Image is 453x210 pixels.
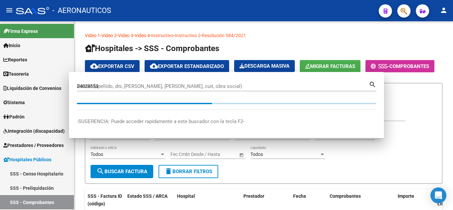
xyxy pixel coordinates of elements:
[85,44,219,53] span: Hospitales -> SSS - Comprobantes
[3,28,38,35] span: Firma Express
[250,152,263,157] span: Todos
[239,63,290,69] span: Descarga Masiva
[369,80,376,88] mat-icon: search
[389,63,429,69] span: COMPROBANTES
[150,62,158,70] mat-icon: cloud_download
[3,70,29,78] span: Tesorería
[330,193,361,199] span: Comprobantes
[3,99,25,106] span: Sistema
[151,33,173,38] a: Instructivo
[3,56,27,63] span: Reportes
[170,152,195,157] input: Fecha inicio
[177,193,195,199] span: Hospital
[164,169,212,175] span: Borrar Filtros
[440,6,448,14] mat-icon: person
[164,167,172,175] mat-icon: delete
[3,127,65,135] span: Integración (discapacidad)
[52,3,111,18] span: - AERONAUTICOS
[150,63,224,69] span: Exportar Estandarizado
[90,63,134,69] span: Exportar CSV
[234,60,295,72] app-download-masive: Descarga masiva de comprobantes (adjuntos)
[175,33,201,38] a: Instructivo 2
[238,151,245,158] button: Open calendar
[3,113,25,120] span: Padrón
[3,42,20,49] span: Inicio
[3,156,51,163] span: Hospitales Públicos
[200,152,233,157] input: Fecha fin
[305,63,355,69] span: Migrar Facturas
[202,33,246,38] a: Resolución 584/2021
[293,193,306,199] span: Fecha
[3,85,61,92] span: Liquidación de Convenios
[127,193,167,199] span: Estado SSS / ARCA
[101,33,117,38] a: Video 2
[430,187,446,203] div: Open Intercom Messenger
[85,33,100,38] a: Video 1
[3,142,64,149] span: Prestadores / Proveedores
[97,167,104,175] mat-icon: search
[88,193,122,206] span: SSS - Factura ID (código)
[77,118,376,125] p: -SUGERENCIA: Puede acceder rapidamente a este buscador con la tecla F2-
[90,62,98,70] mat-icon: cloud_download
[398,193,414,199] span: Importe
[85,32,442,39] p: - - - - - -
[243,193,264,199] span: Prestador
[371,63,389,69] span: -
[91,152,103,157] span: Todos
[118,33,133,38] a: Video 3
[97,169,147,175] span: Buscar Factura
[5,6,13,14] mat-icon: menu
[135,33,150,38] a: Video 4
